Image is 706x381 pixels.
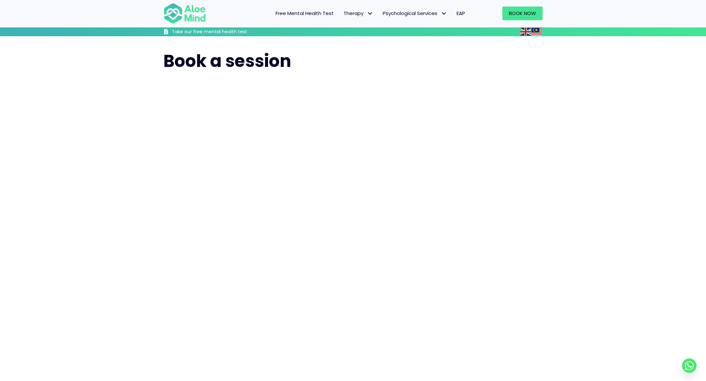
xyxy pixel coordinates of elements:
nav: Menu [214,7,470,20]
a: Take our free mental health test [163,29,282,36]
a: Book Now [502,7,543,20]
img: Aloe mind Logo [163,3,206,24]
span: Book Now [509,10,536,17]
a: Psychological ServicesPsychological Services: submenu [378,7,452,20]
a: EAP [452,7,470,20]
span: EAP [457,10,465,17]
span: Therapy: submenu [365,9,375,18]
a: Whatsapp [682,358,697,373]
a: Malay [531,28,543,35]
a: English [520,28,531,35]
span: Book a session [163,49,291,73]
img: en [520,28,531,36]
span: Psychological Services [383,10,447,17]
a: Free Mental Health Test [271,7,339,20]
a: TherapyTherapy: submenu [339,7,378,20]
h3: Take our free mental health test [172,29,282,35]
span: Psychological Services: submenu [439,9,448,18]
img: ms [531,28,542,36]
span: Therapy [344,10,373,17]
span: Free Mental Health Test [276,10,334,17]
